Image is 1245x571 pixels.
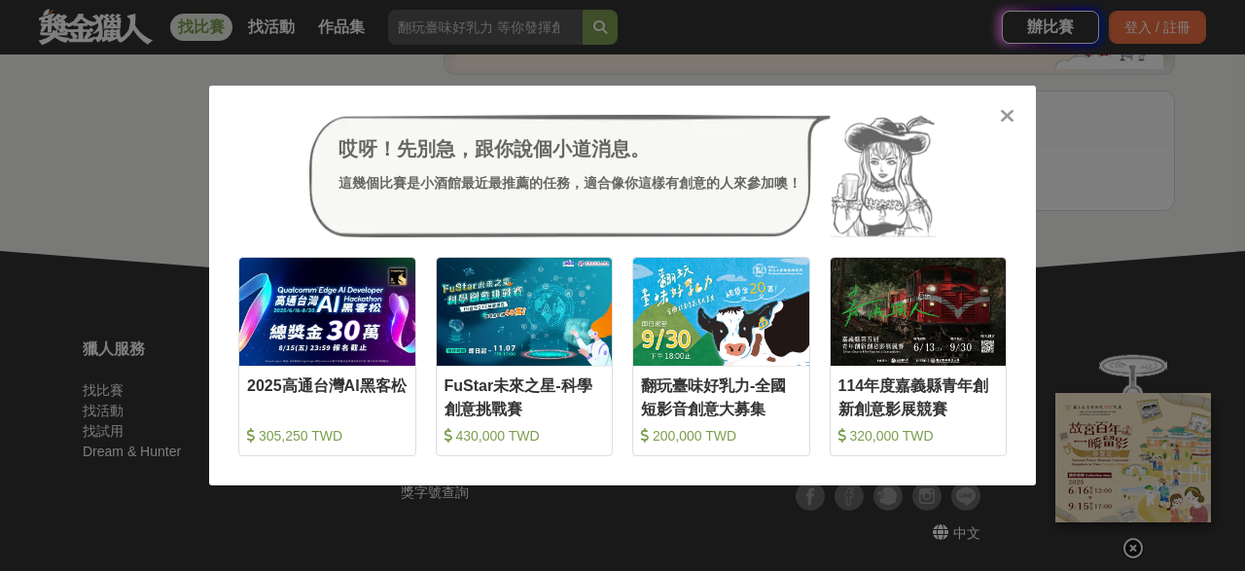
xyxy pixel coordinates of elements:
[445,426,605,446] div: 430,000 TWD
[633,258,809,366] img: Cover Image
[641,375,801,418] div: 翻玩臺味好乳力-全國短影音創意大募集
[436,257,614,456] a: Cover ImageFuStar未來之星-科學創意挑戰賽 430,000 TWD
[338,134,801,163] div: 哎呀！先別急，跟你說個小道消息。
[831,115,936,237] img: Avatar
[632,257,810,456] a: Cover Image翻玩臺味好乳力-全國短影音創意大募集 200,000 TWD
[247,426,408,446] div: 305,250 TWD
[239,258,415,366] img: Cover Image
[437,258,613,366] img: Cover Image
[445,375,605,418] div: FuStar未來之星-科學創意挑戰賽
[838,375,999,418] div: 114年度嘉義縣青年創新創意影展競賽
[831,258,1007,366] img: Cover Image
[641,426,801,446] div: 200,000 TWD
[338,173,801,194] div: 這幾個比賽是小酒館最近最推薦的任務，適合像你這樣有創意的人來參加噢！
[238,257,416,456] a: Cover Image2025高通台灣AI黑客松 305,250 TWD
[838,426,999,446] div: 320,000 TWD
[830,257,1008,456] a: Cover Image114年度嘉義縣青年創新創意影展競賽 320,000 TWD
[247,375,408,418] div: 2025高通台灣AI黑客松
